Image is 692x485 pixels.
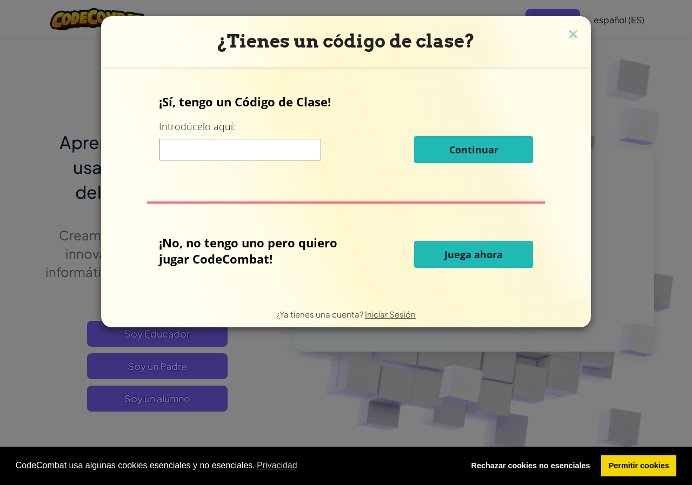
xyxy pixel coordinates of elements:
button: Juega ahora [414,241,533,268]
label: Introdúcelo aquí: [159,120,235,133]
a: allow cookies [601,455,676,477]
span: Juega ahora [444,248,503,261]
p: ¡Sí, tengo un Código de Clase! [159,93,534,110]
button: Continuar [414,136,533,163]
span: ¿Ya tienes una cuenta? [276,309,365,319]
img: close icon [566,27,580,43]
a: Iniciar Sesión [365,309,416,319]
a: deny cookies [464,455,597,477]
span: Continuar [449,143,498,156]
a: learn more about cookies [255,457,299,474]
p: ¡No, no tengo uno pero quiero jugar CodeCombat! [159,234,361,267]
span: CodeCombat usa algunas cookies esenciales y no esenciales. [16,457,455,474]
span: ¿Tienes un código de clase? [217,30,475,52]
